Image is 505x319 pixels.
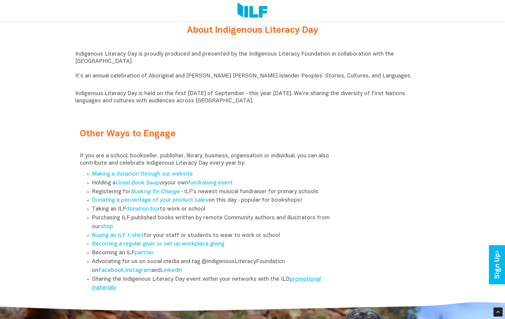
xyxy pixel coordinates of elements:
a: fundraising event [188,180,233,186]
p: Indigenous Literacy Day is held on the first [DATE] of September ‑ this year [DATE]. We’re sharin... [75,90,430,105]
a: partner [135,250,154,256]
a: Becoming a regular giver or set up workplace giving [92,242,224,247]
li: Advocating for us on social media and tag @IndigenousLiteracyFoundation on , and [92,258,337,275]
li: Sharing the Indigenous Literacy Day event within your networks with the ILD [92,275,337,293]
p: If you are a school, bookseller, publisher, library, business, organisation or individual, you ca... [80,153,337,167]
li: Registering for ‑ ILF's newest musical fundraiser for primary schools [92,188,337,197]
a: Donating a percentage of your product sales [92,198,208,203]
li: Taking an ILF to work or school [92,205,337,214]
p: Indigenous Literacy Day is proudly produced and presented by the Indigenous Literacy Foundation i... [75,51,430,87]
h2: Other Ways to Engage [80,129,337,139]
a: shop [100,224,113,229]
img: Logo [237,2,268,19]
h2: About Indigenous Literacy Day [139,26,366,36]
li: Becoming an ILF [92,249,337,258]
li: Purchasing ILF‑published books written by remote Community authors and illustrators from our [92,214,337,232]
a: Making a donation through our website [92,172,193,177]
a: Buying an ILF t-shirt [92,233,144,238]
li: for your staff or students to wear to work or school [92,232,337,240]
em: or [116,180,165,186]
div: Scroll Back to Top [493,307,503,317]
a: donation box [126,207,160,212]
li: on this day ‑ popular for bookshops! [92,196,337,205]
li: Holding a your own [92,179,337,188]
a: Busking for Change [131,189,180,194]
a: Great Book Swap [116,180,160,186]
a: Facebook [98,268,124,273]
a: Instagram [125,268,151,273]
a: Linkedin [161,268,182,273]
